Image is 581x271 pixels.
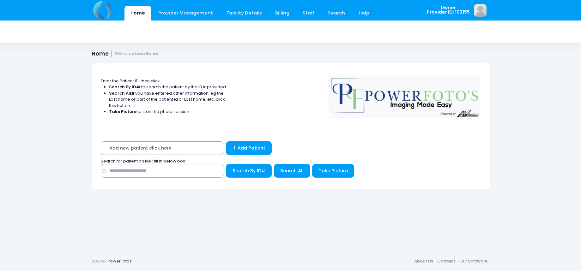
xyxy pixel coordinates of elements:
[220,6,268,21] a: Facility Details
[269,6,295,21] a: Billing
[109,90,132,96] strong: Search All:
[427,5,470,15] span: 0wner Provider ID: 102155
[115,51,159,56] small: Welcome back
[325,72,483,118] img: Logo
[109,109,137,115] strong: Take Picture:
[109,84,141,90] strong: Search By ID#:
[319,168,348,174] span: Take Picture
[109,109,227,115] li: to start the photo session.
[322,6,351,21] a: Search
[226,141,272,155] a: Add Patient
[92,50,159,57] h1: Home
[352,6,375,21] a: Help
[280,168,304,174] span: Search All
[297,6,321,21] a: Staff
[474,4,487,17] img: image
[435,256,457,267] a: Contact
[109,84,227,90] li: to search the patient by the ID# provided.
[312,164,354,178] button: Take Picture
[152,6,219,21] a: Provider Management
[146,51,159,56] strong: 0wner
[412,256,435,267] a: About Us
[226,164,272,178] button: Search By ID#
[109,90,227,109] li: If you have entered other information, eg the Last name or part of the patient id or Last name, e...
[457,256,490,267] a: Our Software
[101,141,224,155] span: Add new patient click here
[101,158,186,164] span: Search for patient on file : fill in below box;
[92,258,106,264] span: 2025©
[107,258,132,264] a: PowerFotos
[101,78,160,84] span: Enter the Patient ID, then click
[233,168,265,174] span: Search By ID#
[274,164,310,178] button: Search All
[124,6,151,21] a: Home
